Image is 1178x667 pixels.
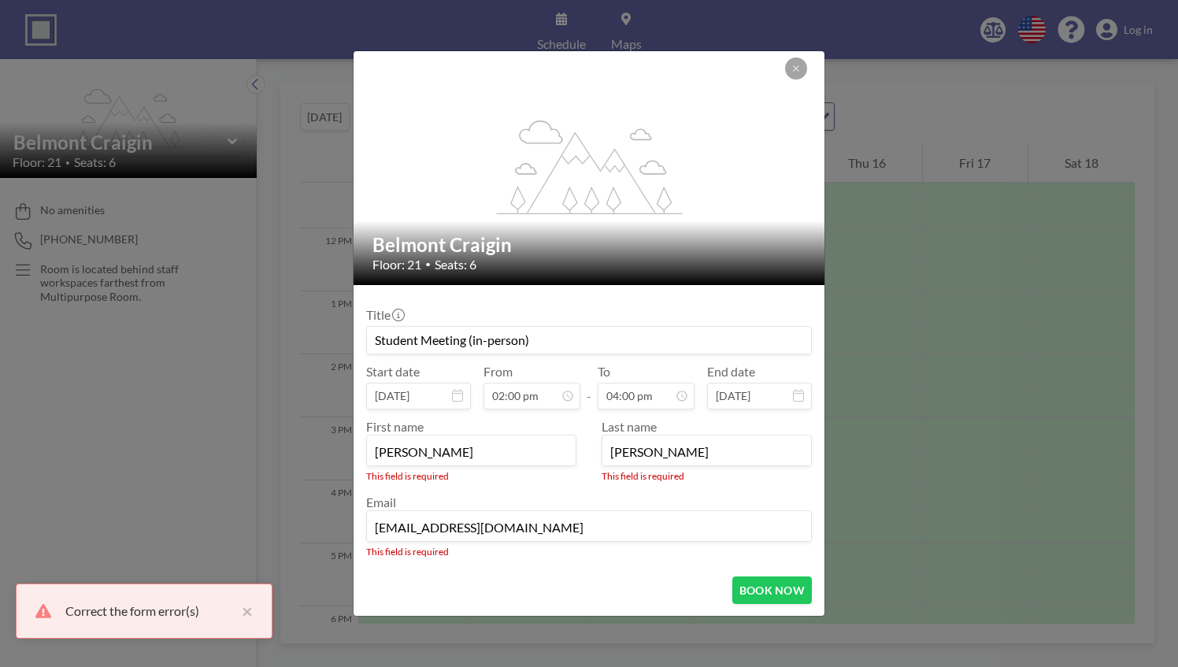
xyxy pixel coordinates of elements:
[366,546,812,558] div: This field is required
[435,257,476,272] span: Seats: 6
[602,419,657,434] label: Last name
[366,364,420,380] label: Start date
[483,364,513,380] label: From
[372,233,807,257] h2: Belmont Craigin
[732,576,812,604] button: BOOK NOW
[497,119,683,213] g: flex-grow: 1.2;
[367,327,811,354] input: Guest reservation
[425,258,431,270] span: •
[234,602,253,621] button: close
[367,439,576,465] input: First name
[707,364,755,380] label: End date
[366,495,396,510] label: Email
[366,307,403,323] label: Title
[366,419,424,434] label: First name
[602,470,812,482] div: This field is required
[367,514,811,541] input: Email
[372,257,421,272] span: Floor: 21
[602,439,811,465] input: Last name
[598,364,610,380] label: To
[587,369,591,404] span: -
[65,602,234,621] div: Correct the form error(s)
[366,470,576,482] div: This field is required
